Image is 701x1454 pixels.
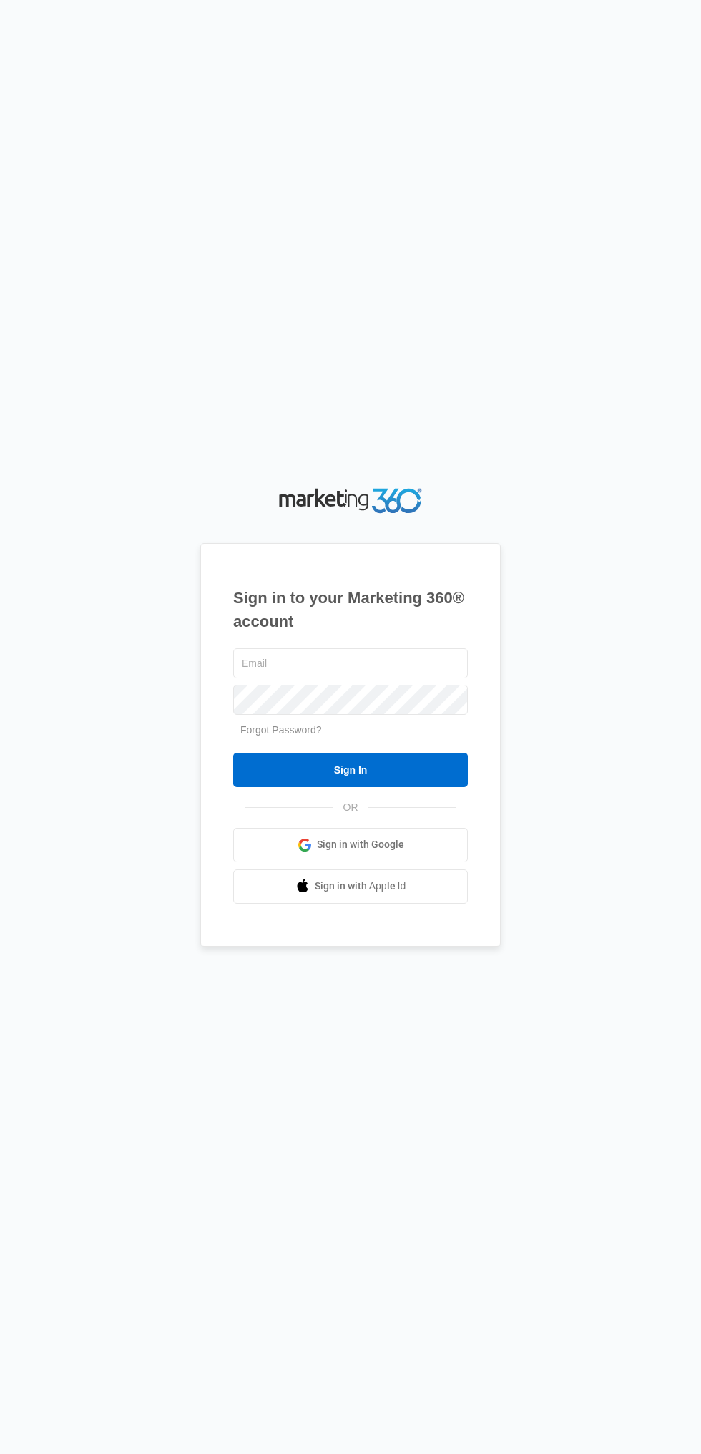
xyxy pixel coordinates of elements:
input: Sign In [233,753,468,787]
span: Sign in with Google [317,837,404,852]
a: Forgot Password? [240,724,322,736]
a: Sign in with Google [233,828,468,862]
h1: Sign in to your Marketing 360® account [233,586,468,633]
input: Email [233,648,468,678]
span: OR [333,800,368,815]
span: Sign in with Apple Id [315,879,406,894]
a: Sign in with Apple Id [233,869,468,904]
